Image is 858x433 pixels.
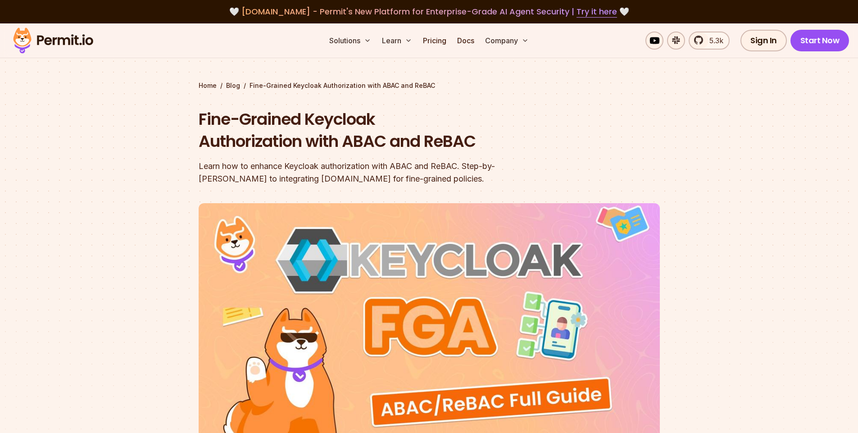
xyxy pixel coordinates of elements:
[199,81,660,90] div: / /
[378,32,416,50] button: Learn
[199,108,545,153] h1: Fine-Grained Keycloak Authorization with ABAC and ReBAC
[226,81,240,90] a: Blog
[577,6,617,18] a: Try it here
[419,32,450,50] a: Pricing
[454,32,478,50] a: Docs
[199,81,217,90] a: Home
[22,5,836,18] div: 🤍 🤍
[326,32,375,50] button: Solutions
[199,160,545,185] div: Learn how to enhance Keycloak authorization with ABAC and ReBAC. Step-by-[PERSON_NAME] to integra...
[241,6,617,17] span: [DOMAIN_NAME] - Permit's New Platform for Enterprise-Grade AI Agent Security |
[689,32,730,50] a: 5.3k
[9,25,97,56] img: Permit logo
[704,35,723,46] span: 5.3k
[740,30,787,51] a: Sign In
[790,30,849,51] a: Start Now
[481,32,532,50] button: Company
